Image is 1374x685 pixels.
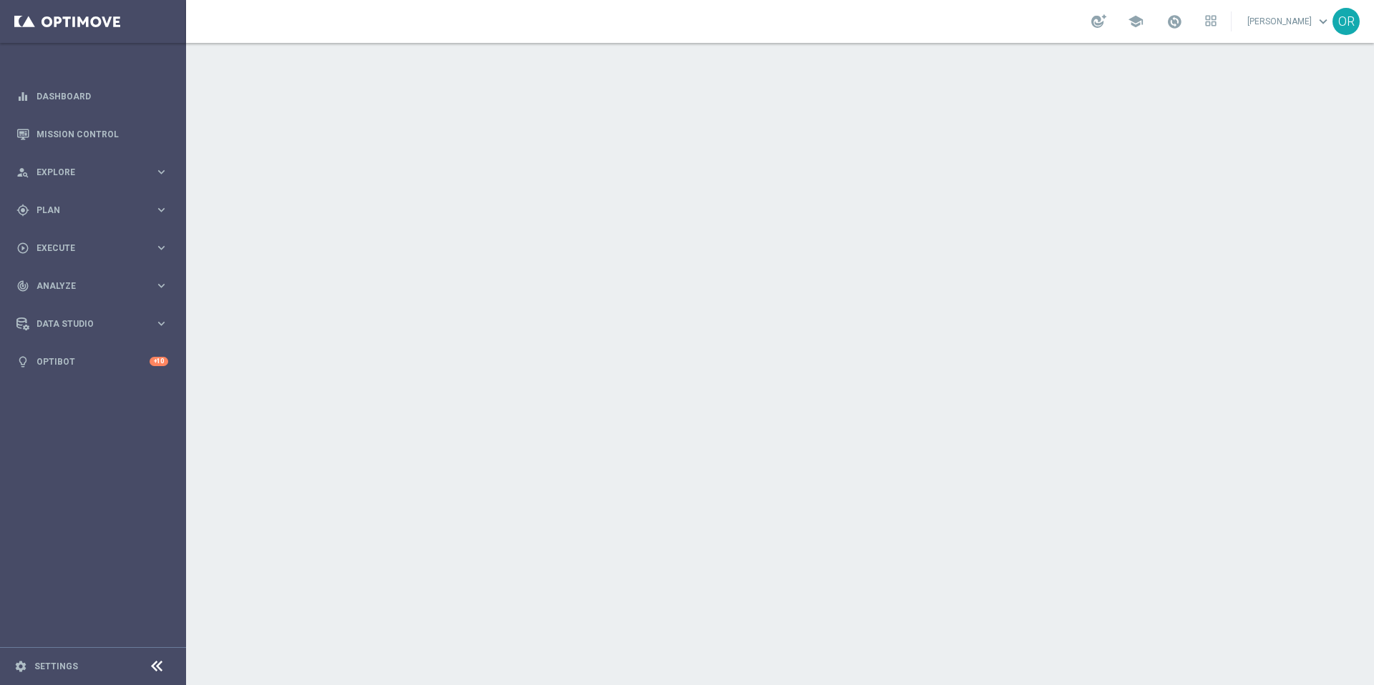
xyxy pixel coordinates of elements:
[155,165,168,179] i: keyboard_arrow_right
[1315,14,1331,29] span: keyboard_arrow_down
[36,342,150,380] a: Optibot
[16,166,29,179] i: person_search
[16,317,155,330] div: Data Studio
[36,168,155,177] span: Explore
[34,662,78,671] a: Settings
[36,115,168,153] a: Mission Control
[16,167,169,178] button: person_search Explore keyboard_arrow_right
[36,77,168,115] a: Dashboard
[16,242,169,254] button: play_circle_outline Execute keyboard_arrow_right
[16,242,29,255] i: play_circle_outline
[16,342,168,380] div: Optibot
[16,318,169,330] button: Data Studio keyboard_arrow_right
[16,91,169,102] button: equalizer Dashboard
[16,204,29,217] i: gps_fixed
[36,282,155,290] span: Analyze
[16,90,29,103] i: equalizer
[155,203,168,217] i: keyboard_arrow_right
[16,204,155,217] div: Plan
[36,244,155,252] span: Execute
[155,317,168,330] i: keyboard_arrow_right
[16,204,169,216] button: gps_fixed Plan keyboard_arrow_right
[1332,8,1360,35] div: OR
[36,206,155,215] span: Plan
[16,129,169,140] button: Mission Control
[36,320,155,328] span: Data Studio
[16,356,169,368] button: lightbulb Optibot +10
[16,115,168,153] div: Mission Control
[155,279,168,292] i: keyboard_arrow_right
[150,357,168,366] div: +10
[16,280,155,292] div: Analyze
[14,660,27,673] i: settings
[1128,14,1144,29] span: school
[16,77,168,115] div: Dashboard
[16,355,29,368] i: lightbulb
[1246,11,1332,32] a: [PERSON_NAME]keyboard_arrow_down
[155,241,168,255] i: keyboard_arrow_right
[16,280,169,292] button: track_changes Analyze keyboard_arrow_right
[16,242,155,255] div: Execute
[16,280,29,292] i: track_changes
[16,166,155,179] div: Explore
